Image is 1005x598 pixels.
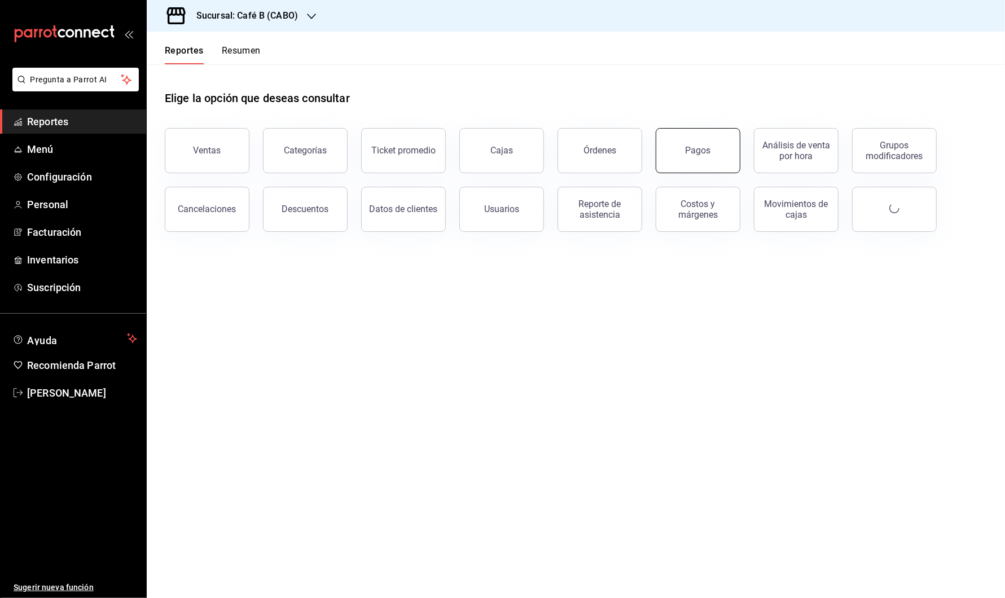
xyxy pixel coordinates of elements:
[27,225,137,240] span: Facturación
[761,140,831,161] div: Análisis de venta por hora
[852,128,937,173] button: Grupos modificadores
[165,187,249,232] button: Cancelaciones
[686,145,711,156] div: Pagos
[263,128,348,173] button: Categorías
[583,145,616,156] div: Órdenes
[12,68,139,91] button: Pregunta a Parrot AI
[484,204,519,214] div: Usuarios
[263,187,348,232] button: Descuentos
[490,144,514,157] div: Cajas
[754,128,839,173] button: Análisis de venta por hora
[558,128,642,173] button: Órdenes
[284,145,327,156] div: Categorías
[27,385,137,401] span: [PERSON_NAME]
[27,332,122,345] span: Ayuda
[459,187,544,232] button: Usuarios
[361,187,446,232] button: Datos de clientes
[370,204,438,214] div: Datos de clientes
[761,199,831,220] div: Movimientos de cajas
[663,199,733,220] div: Costos y márgenes
[565,199,635,220] div: Reporte de asistencia
[656,187,740,232] button: Costos y márgenes
[459,128,544,173] a: Cajas
[165,45,261,64] div: navigation tabs
[187,9,298,23] h3: Sucursal: Café B (CABO)
[222,45,261,64] button: Resumen
[27,358,137,373] span: Recomienda Parrot
[178,204,236,214] div: Cancelaciones
[14,582,137,593] span: Sugerir nueva función
[165,45,204,64] button: Reportes
[859,140,929,161] div: Grupos modificadores
[30,74,121,86] span: Pregunta a Parrot AI
[194,145,221,156] div: Ventas
[27,252,137,267] span: Inventarios
[165,90,350,107] h1: Elige la opción que deseas consultar
[27,197,137,212] span: Personal
[371,145,436,156] div: Ticket promedio
[27,280,137,295] span: Suscripción
[282,204,329,214] div: Descuentos
[27,169,137,184] span: Configuración
[124,29,133,38] button: open_drawer_menu
[656,128,740,173] button: Pagos
[361,128,446,173] button: Ticket promedio
[165,128,249,173] button: Ventas
[27,142,137,157] span: Menú
[558,187,642,232] button: Reporte de asistencia
[8,82,139,94] a: Pregunta a Parrot AI
[754,187,839,232] button: Movimientos de cajas
[27,114,137,129] span: Reportes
